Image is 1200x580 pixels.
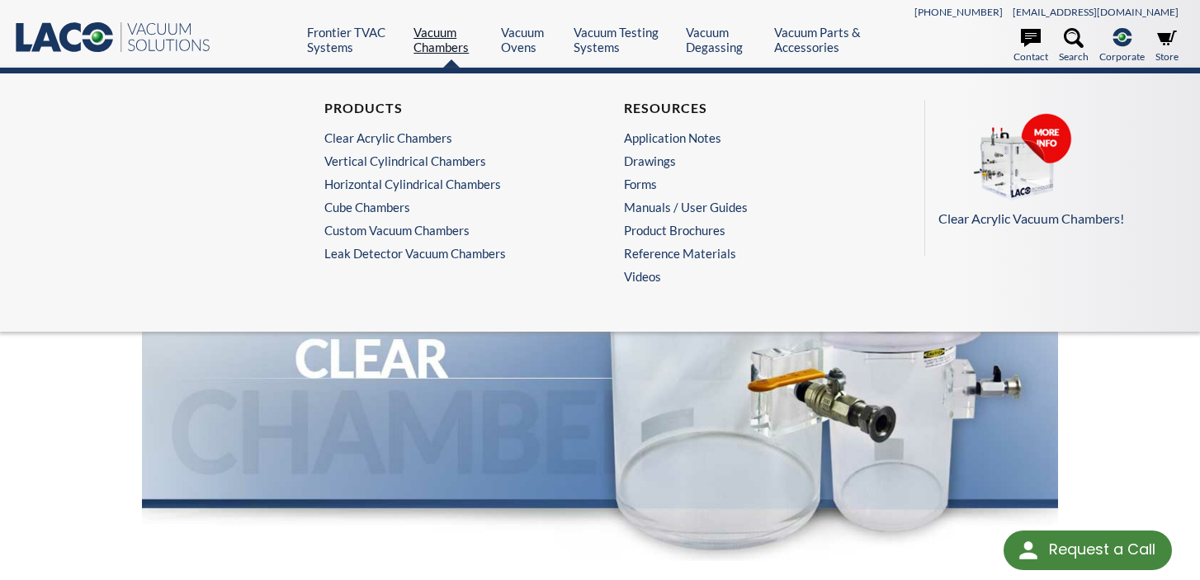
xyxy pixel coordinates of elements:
a: Clear Acrylic Chambers [324,130,568,145]
img: CHAMBERS.png [938,113,1103,205]
a: Vacuum Degassing [686,25,762,54]
a: [PHONE_NUMBER] [914,6,1003,18]
a: [EMAIL_ADDRESS][DOMAIN_NAME] [1013,6,1179,18]
span: Corporate [1099,49,1145,64]
a: Forms [624,177,867,191]
a: Horizontal Cylindrical Chambers [324,177,568,191]
a: Reference Materials [624,246,867,261]
a: Frontier TVAC Systems [307,25,402,54]
p: Clear Acrylic Vacuum Chambers! [938,208,1176,229]
a: Leak Detector Vacuum Chambers [324,246,576,261]
a: Product Brochures [624,223,867,238]
a: Vacuum Testing Systems [574,25,673,54]
a: Custom Vacuum Chambers [324,223,568,238]
a: Videos [624,269,876,284]
div: Request a Call [1049,530,1155,568]
h4: Resources [624,100,867,117]
a: Vacuum Chambers [413,25,489,54]
a: Application Notes [624,130,867,145]
a: Manuals / User Guides [624,200,867,215]
div: Request a Call [1004,530,1172,570]
a: Vacuum Parts & Accessories [774,25,889,54]
img: round button [1015,537,1042,563]
a: Vertical Cylindrical Chambers [324,153,568,168]
a: Cube Chambers [324,200,568,215]
img: Clear Chambers header [142,195,1059,561]
a: Drawings [624,153,867,168]
a: Search [1059,28,1089,64]
a: Store [1155,28,1179,64]
a: Contact [1013,28,1048,64]
h4: Products [324,100,568,117]
a: Vacuum Ovens [501,25,561,54]
a: Clear Acrylic Vacuum Chambers! [938,113,1176,229]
